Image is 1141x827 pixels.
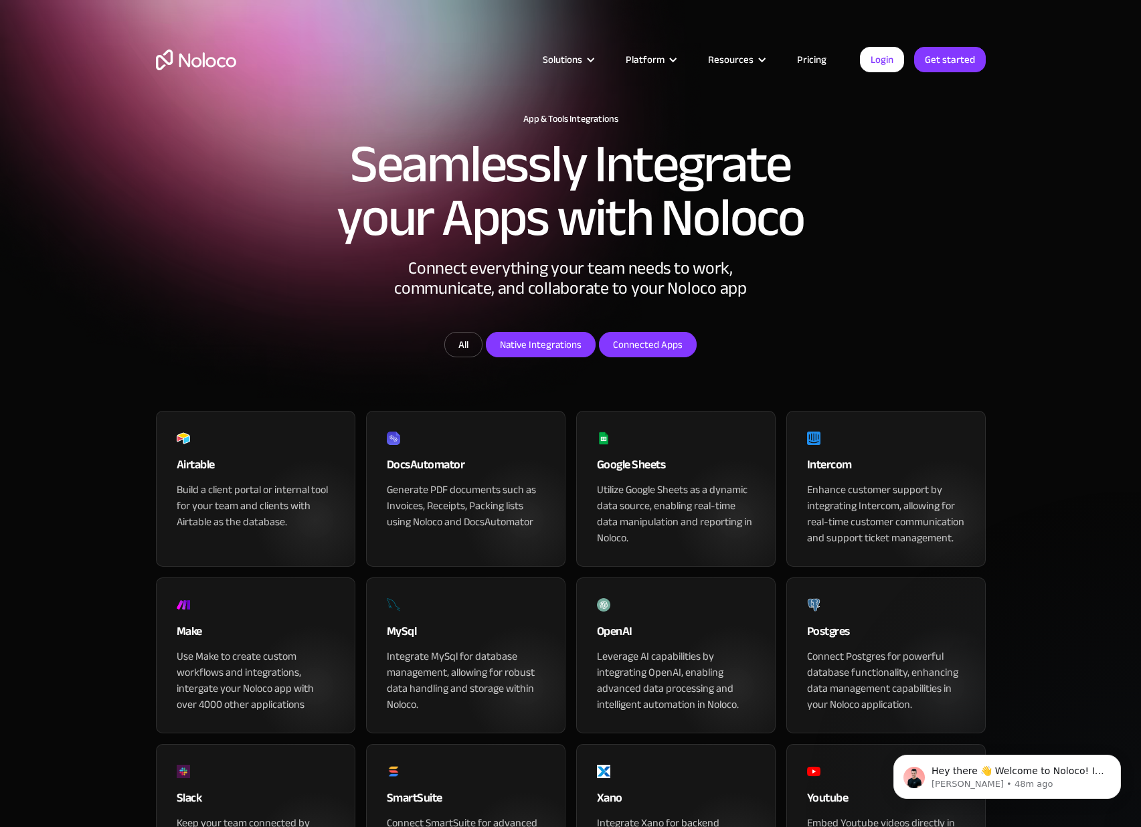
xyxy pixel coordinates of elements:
div: Connect Postgres for powerful database functionality, enhancing data management capabilities in y... [807,648,965,713]
div: Slack [177,788,335,815]
iframe: Intercom notifications message [873,727,1141,820]
a: IntercomEnhance customer support by integrating Intercom, allowing for real-time customer communi... [786,411,986,567]
a: home [156,50,236,70]
div: Build a client portal or internal tool for your team and clients with Airtable as the database. [177,482,335,530]
div: OpenAI [597,622,755,648]
a: Get started [914,47,986,72]
a: MakeUse Make to create custom workflows and integrations, intergate your Noloco app with over 400... [156,577,355,733]
a: PostgresConnect Postgres for powerful database functionality, enhancing data management capabilit... [786,577,986,733]
div: Connect everything your team needs to work, communicate, and collaborate to your Noloco app [370,258,772,332]
div: Resources [691,51,780,68]
div: Solutions [543,51,582,68]
a: Login [860,47,904,72]
a: All [444,332,482,357]
div: Airtable [177,455,335,482]
a: AirtableBuild a client portal or internal tool for your team and clients with Airtable as the dat... [156,411,355,567]
div: Utilize Google Sheets as a dynamic data source, enabling real-time data manipulation and reportin... [597,482,755,546]
h2: Seamlessly Integrate your Apps with Noloco [337,138,805,245]
div: Postgres [807,622,965,648]
div: Platform [609,51,691,68]
div: Make [177,622,335,648]
div: DocsAutomator [387,455,545,482]
a: Pricing [780,51,843,68]
div: SmartSuite [387,788,545,815]
div: Google Sheets [597,455,755,482]
form: Email Form [303,332,839,361]
div: Youtube [807,788,965,815]
a: MySqlIntegrate MySql for database management, allowing for robust data handling and storage withi... [366,577,565,733]
div: Solutions [526,51,609,68]
div: Generate PDF documents such as Invoices, Receipts, Packing lists using Noloco and DocsAutomator [387,482,545,530]
div: MySql [387,622,545,648]
div: Xano [597,788,755,815]
a: DocsAutomatorGenerate PDF documents such as Invoices, Receipts, Packing lists using Noloco and Do... [366,411,565,567]
div: Use Make to create custom workflows and integrations, intergate your Noloco app with over 4000 ot... [177,648,335,713]
div: Platform [626,51,665,68]
a: OpenAILeverage AI capabilities by integrating OpenAI, enabling advanced data processing and intel... [576,577,776,733]
div: Integrate MySql for database management, allowing for robust data handling and storage within Nol... [387,648,545,713]
div: Resources [708,51,754,68]
div: Enhance customer support by integrating Intercom, allowing for real-time customer communication a... [807,482,965,546]
a: Google SheetsUtilize Google Sheets as a dynamic data source, enabling real-time data manipulation... [576,411,776,567]
div: Intercom [807,455,965,482]
div: Leverage AI capabilities by integrating OpenAI, enabling advanced data processing and intelligent... [597,648,755,713]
